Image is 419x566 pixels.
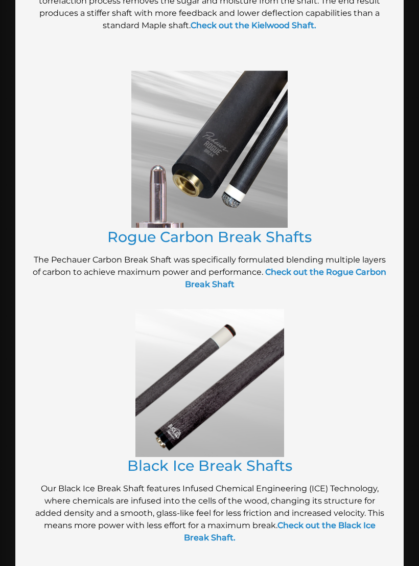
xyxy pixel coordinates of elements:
a: Rogue Carbon Break Shafts [107,228,312,246]
a: Check out the Kielwood Shaft. [191,20,316,30]
a: Black Ice Break Shafts [127,456,292,474]
p: Our Black Ice Break Shaft features Infused Chemical Engineering (ICE) Technology, where chemicals... [31,483,388,544]
a: Check out the Black Ice Break Shaft. [184,520,376,542]
p: The Pechauer Carbon Break Shaft was specifically formulated blending multiple layers of carbon to... [31,254,388,291]
a: Check out the Rogue Carbon Break Shaft [185,267,387,289]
